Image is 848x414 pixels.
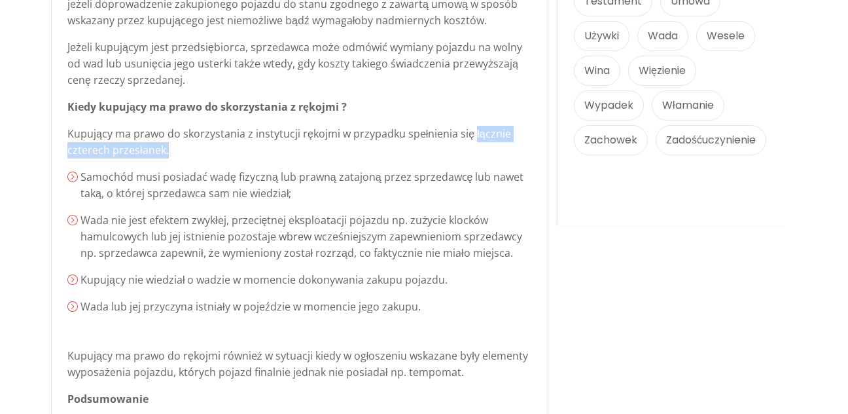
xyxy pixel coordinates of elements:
a: Wypadek [574,90,644,121]
a: Zachowek [574,125,648,155]
strong: Kiedy kupujący ma prawo do skorzystania z rękojmi ? [67,100,347,114]
a: Więzienie [628,56,696,86]
p: Wada nie jest efektem zwykłej, przeciętnej eksploatacji pojazdu np. zużycie klocków hamulcowych l... [80,212,532,261]
p: Kupujący nie wiedział o wadzie w momencie dokonywania zakupu pojazdu. [80,272,532,288]
p: Jeżeli kupującym jest przedsiębiorca, sprzedawca może odmówić wymiany pojazdu na wolny od wad lub... [67,39,532,88]
p: Kupujący ma prawo do rękojmi również w sytuacji kiedy w ogłoszeniu wskazane były elementy wyposaż... [67,348,532,381]
p: Wada lub jej przyczyna istniały w pojeździe w momencie jego zakupu. [80,299,532,315]
strong: Podsumowanie [67,392,149,406]
p: Kupujący ma prawo do skorzystania z instytucji rękojmi w przypadku spełnienia się łącznie czterec... [67,126,532,159]
a: Zadośćuczynienie [656,125,766,155]
a: Włamanie [652,90,724,121]
p: Samochód musi posiadać wadę fizyczną lub prawną zatajoną przez sprzedawcę lub nawet taką, o które... [80,169,532,202]
a: Wada [637,21,688,51]
a: Wesele [696,21,755,51]
a: Wina [574,56,620,86]
a: Używki [574,21,629,51]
